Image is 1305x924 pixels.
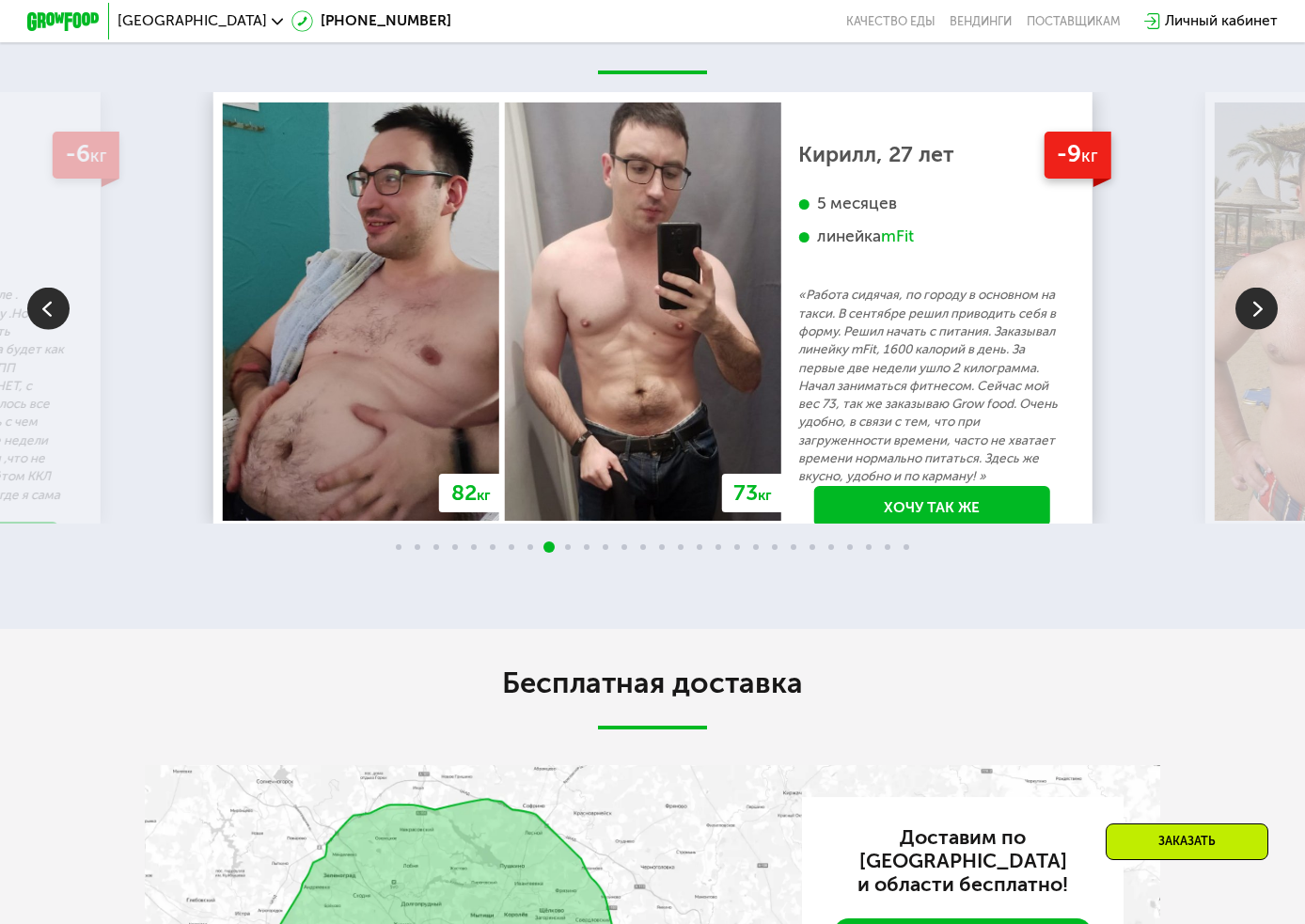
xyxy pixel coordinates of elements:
div: mFit [881,227,914,247]
img: Slide left [27,287,70,329]
div: Кирилл, 27 лет [798,146,1064,164]
h3: Доставим по [GEOGRAPHIC_DATA] и области бесплатно! [834,826,1093,897]
a: [PHONE_NUMBER] [291,10,451,32]
div: -9 [1045,132,1111,179]
div: 82 [439,474,502,512]
div: Заказать [1106,823,1268,860]
a: Качество еды [846,14,936,28]
span: кг [758,487,772,504]
div: 73 [722,474,784,512]
div: -6 [53,132,119,179]
div: линейка [798,227,1064,247]
div: 5 месяцев [798,194,1064,214]
a: Вендинги [950,14,1012,28]
span: кг [1081,146,1098,166]
div: Личный кабинет [1165,10,1278,32]
h2: Бесплатная доставка [145,666,1160,702]
div: поставщикам [1027,14,1121,28]
span: [GEOGRAPHIC_DATA] [118,14,267,28]
a: Хочу так же [814,486,1050,526]
span: кг [477,487,491,504]
span: кг [89,146,106,166]
img: Slide right [1235,287,1278,329]
p: «Работа сидячая, по городу в основном на такси. В сентябре решил приводить себя в форму. Решил на... [798,286,1064,485]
